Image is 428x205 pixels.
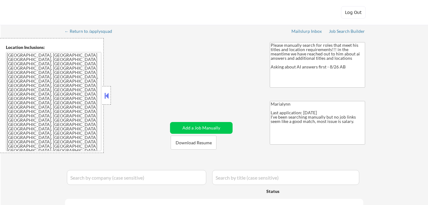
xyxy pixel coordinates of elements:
div: Job Search Builder [329,29,365,33]
input: Search by company (case sensitive) [67,170,206,185]
button: Download Resume [171,136,216,150]
a: Job Search Builder [329,29,365,35]
div: Mailslurp Inbox [291,29,322,33]
button: Log Out [341,6,366,19]
input: Search by title (case sensitive) [212,170,359,185]
div: ← Return to /applysquad [64,29,118,33]
a: Mailslurp Inbox [291,29,322,35]
a: ← Return to /applysquad [64,29,118,35]
div: Location Inclusions: [6,44,101,50]
button: Add a Job Manually [170,122,233,134]
div: Status [266,185,320,197]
